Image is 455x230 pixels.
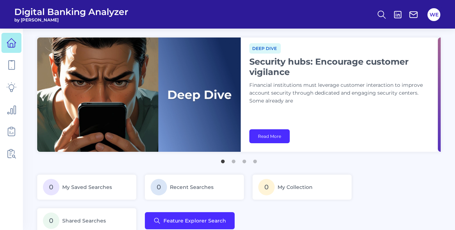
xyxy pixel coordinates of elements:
a: 0My Collection [253,175,352,200]
button: 3 [241,156,248,163]
button: 4 [251,156,259,163]
span: My Saved Searches [62,184,112,190]
span: Digital Banking Analyzer [14,6,128,17]
a: Deep dive [249,45,281,51]
span: Shared Searches [62,217,106,224]
button: 1 [219,156,226,163]
button: Feature Explorer Search [145,212,235,229]
p: Financial institutions must leverage customer interaction to improve account security through ded... [249,81,428,105]
button: WE [427,8,440,21]
span: 0 [258,179,275,195]
span: Recent Searches [170,184,214,190]
a: 0My Saved Searches [37,175,136,200]
span: 0 [151,179,167,195]
span: 0 [43,179,59,195]
img: bannerImg [37,37,241,152]
button: 2 [230,156,237,163]
span: Deep dive [249,43,281,54]
span: by [PERSON_NAME] [14,17,128,22]
h1: Security hubs: Encourage customer vigilance [249,56,428,77]
span: 0 [43,212,59,229]
a: Read More [249,129,290,143]
span: Feature Explorer Search [163,218,226,224]
a: 0Recent Searches [145,175,244,200]
span: My Collection [278,184,313,190]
